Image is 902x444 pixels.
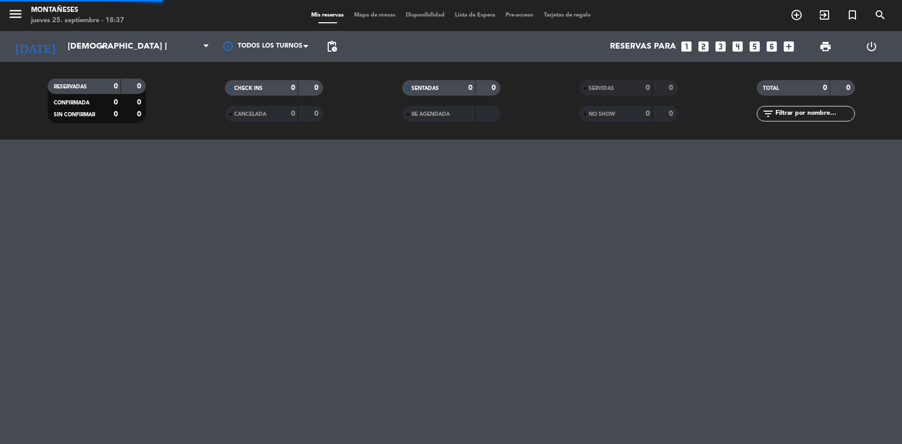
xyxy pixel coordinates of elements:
i: looks_4 [731,40,744,53]
i: add_circle_outline [790,9,803,21]
i: filter_list [762,108,774,120]
strong: 0 [114,99,118,106]
i: looks_5 [748,40,761,53]
i: looks_3 [714,40,727,53]
span: print [819,40,832,53]
strong: 0 [114,111,118,118]
span: RE AGENDADA [411,112,450,117]
strong: 0 [468,84,472,91]
strong: 0 [669,84,675,91]
span: Reservas para [610,42,676,52]
span: CANCELADA [234,112,266,117]
strong: 0 [137,111,143,118]
span: CONFIRMADA [54,100,89,105]
strong: 0 [137,83,143,90]
span: SERVIDAS [589,86,614,91]
strong: 0 [314,84,320,91]
i: power_settings_new [865,40,878,53]
span: NO SHOW [589,112,615,117]
span: Tarjetas de regalo [539,12,596,18]
span: RESERVADAS [54,84,87,89]
span: Pre-acceso [500,12,539,18]
span: SENTADAS [411,86,439,91]
i: search [874,9,886,21]
span: Lista de Espera [450,12,500,18]
strong: 0 [846,84,852,91]
strong: 0 [492,84,498,91]
i: menu [8,6,23,22]
div: Montañeses [31,5,124,16]
strong: 0 [314,110,320,117]
strong: 0 [646,110,650,117]
i: exit_to_app [818,9,831,21]
strong: 0 [114,83,118,90]
i: looks_one [680,40,693,53]
span: pending_actions [326,40,338,53]
strong: 0 [291,84,295,91]
span: TOTAL [763,86,779,91]
i: add_box [782,40,796,53]
span: Disponibilidad [401,12,450,18]
strong: 0 [669,110,675,117]
strong: 0 [291,110,295,117]
strong: 0 [823,84,827,91]
i: turned_in_not [846,9,859,21]
strong: 0 [137,99,143,106]
div: jueves 25. septiembre - 18:37 [31,16,124,26]
i: [DATE] [8,35,63,58]
button: menu [8,6,23,25]
span: Mis reservas [306,12,349,18]
div: LOG OUT [849,31,894,62]
span: CHECK INS [234,86,263,91]
i: looks_two [697,40,710,53]
span: SIN CONFIRMAR [54,112,95,117]
input: Filtrar por nombre... [774,108,854,119]
i: arrow_drop_down [96,40,109,53]
span: Mapa de mesas [349,12,401,18]
i: looks_6 [765,40,778,53]
strong: 0 [646,84,650,91]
